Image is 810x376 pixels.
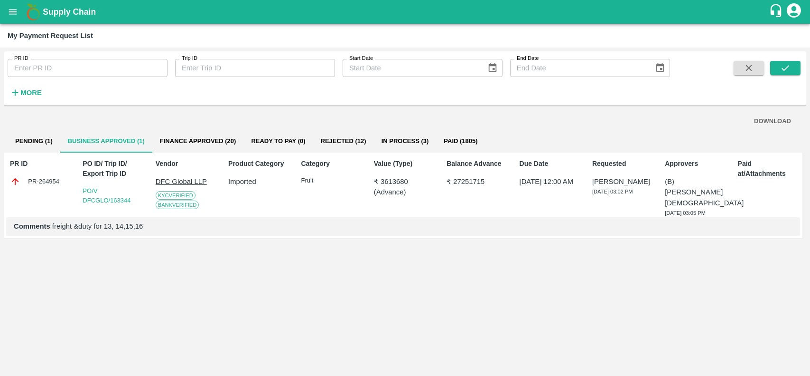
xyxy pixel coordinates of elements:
p: Paid at/Attachments [738,159,800,179]
button: Ready To Pay (0) [243,130,313,153]
p: Value (Type) [374,159,436,169]
a: PO/V DFCGLO/163344 [83,187,130,204]
button: Choose date [484,59,502,77]
input: Enter Trip ID [175,59,335,77]
p: PO ID/ Trip ID/ Export Trip ID [83,159,145,179]
div: account of current user [785,2,802,22]
button: Business Approved (1) [60,130,152,153]
p: Imported [228,176,290,187]
p: ( Advance ) [374,187,436,197]
button: More [8,85,44,101]
div: PR-264954 [10,176,72,187]
span: [DATE] 03:02 PM [592,189,633,194]
p: [DATE] 12:00 AM [520,176,582,187]
button: Pending (1) [8,130,60,153]
p: freight &duty for 13, 14,15,16 [14,221,792,231]
a: Supply Chain [43,5,769,19]
label: End Date [517,55,539,62]
p: DFC Global LLP [156,176,218,187]
p: PR ID [10,159,72,169]
label: Trip ID [182,55,197,62]
p: Balance Advance [447,159,509,169]
button: Choose date [651,59,669,77]
p: ₹ 27251715 [447,176,509,187]
button: DOWNLOAD [750,113,795,130]
input: End Date [510,59,647,77]
img: logo [24,2,43,21]
input: Start Date [343,59,480,77]
b: Supply Chain [43,7,96,17]
span: Bank Verified [156,201,199,209]
p: Category [301,159,363,169]
p: [PERSON_NAME] [592,176,654,187]
label: PR ID [14,55,28,62]
input: Enter PR ID [8,59,168,77]
p: Vendor [156,159,218,169]
strong: More [20,89,42,96]
p: Fruit [301,176,363,185]
span: KYC Verified [156,191,196,200]
button: Paid (1805) [436,130,485,153]
div: My Payment Request List [8,29,93,42]
button: Rejected (12) [313,130,374,153]
p: ₹ 3613680 [374,176,436,187]
p: Product Category [228,159,290,169]
p: Due Date [520,159,582,169]
button: In Process (3) [374,130,437,153]
div: customer-support [769,3,785,20]
p: Approvers [665,159,727,169]
b: Comments [14,222,50,230]
span: [DATE] 03:05 PM [665,210,706,216]
p: Requested [592,159,654,169]
button: open drawer [2,1,24,23]
button: Finance Approved (20) [152,130,244,153]
label: Start Date [349,55,373,62]
p: (B) [PERSON_NAME][DEMOGRAPHIC_DATA] [665,176,727,208]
